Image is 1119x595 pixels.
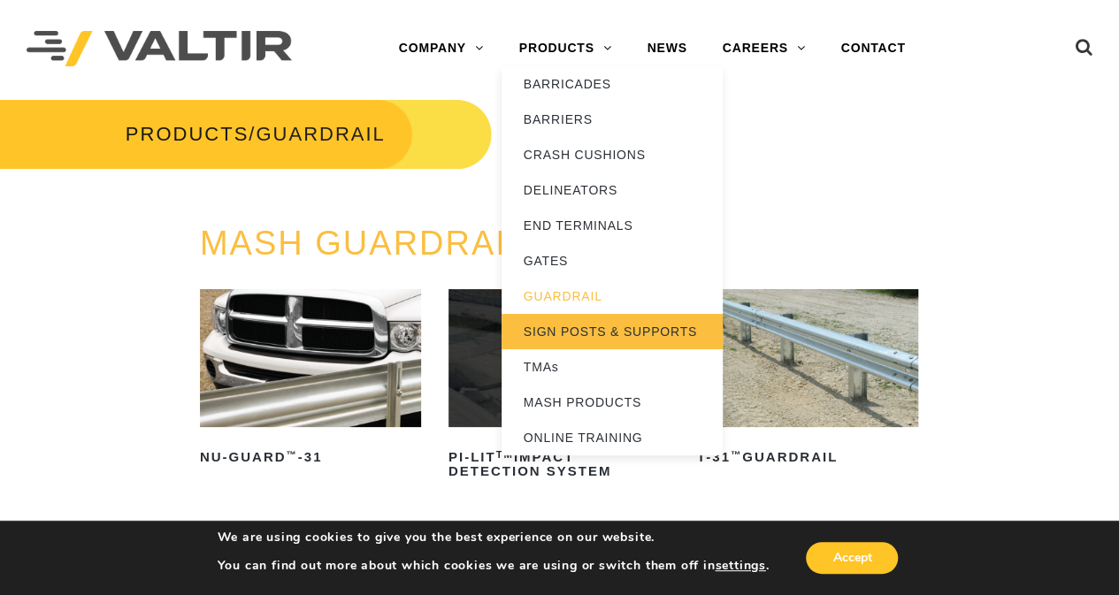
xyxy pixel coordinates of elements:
[502,66,723,102] a: BARRICADES
[502,314,723,349] a: SIGN POSTS & SUPPORTS
[502,420,723,455] a: ONLINE TRAINING
[126,123,249,145] a: PRODUCTS
[697,289,918,471] a: T-31™Guardrail
[218,530,770,545] p: We are using cookies to give you the best experience on our website.
[200,443,421,471] h2: NU-GUARD -31
[448,289,670,485] a: PI-LITTMImpact Detection System
[502,243,723,278] a: GATES
[502,172,723,208] a: DELINEATORS
[502,349,723,385] a: TMAs
[381,31,502,66] a: COMPANY
[731,449,742,460] sup: ™
[256,123,385,145] span: GUARDRAIL
[806,542,898,574] button: Accept
[697,443,918,471] h2: T-31 Guardrail
[705,31,824,66] a: CAREERS
[502,385,723,420] a: MASH PRODUCTS
[287,449,298,460] sup: ™
[496,449,514,460] sup: TM
[448,443,670,485] h2: PI-LIT Impact Detection System
[502,137,723,172] a: CRASH CUSHIONS
[200,289,421,471] a: NU-GUARD™-31
[715,558,765,574] button: settings
[629,31,704,66] a: NEWS
[502,278,723,314] a: GUARDRAIL
[502,208,723,243] a: END TERMINALS
[824,31,924,66] a: CONTACT
[27,31,292,67] img: Valtir
[200,225,527,262] a: MASH GUARDRAIL
[502,102,723,137] a: BARRIERS
[502,31,630,66] a: PRODUCTS
[218,558,770,574] p: You can find out more about which cookies we are using or switch them off in .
